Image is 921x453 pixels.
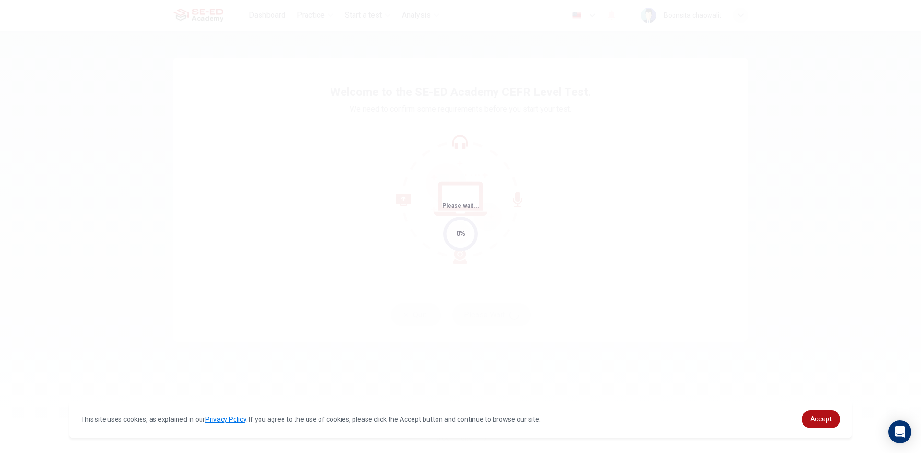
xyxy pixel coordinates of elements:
[888,420,911,443] div: Open Intercom Messenger
[205,416,246,423] a: Privacy Policy
[81,416,541,423] span: This site uses cookies, as explained in our . If you agree to the use of cookies, please click th...
[456,228,465,239] div: 0%
[442,202,479,209] span: Please wait...
[69,401,852,438] div: cookieconsent
[810,415,832,423] span: Accept
[802,410,840,428] a: dismiss cookie message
